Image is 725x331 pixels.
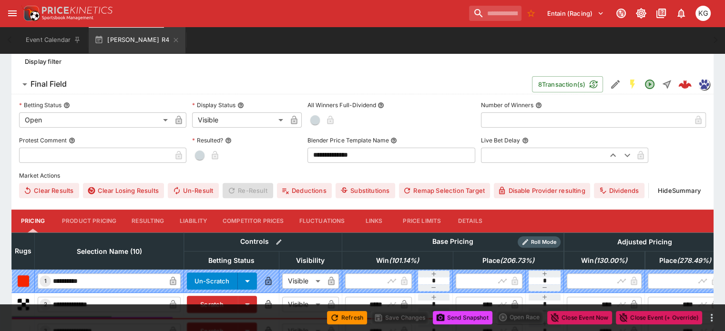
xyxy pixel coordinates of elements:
div: 157e5bcc-3324-4697-a184-297f22b2d147 [678,78,692,91]
em: ( 278.49 %) [677,255,711,266]
button: Un-Result [168,183,219,198]
button: Event Calendar [20,27,87,53]
div: Show/hide Price Roll mode configuration. [518,236,561,248]
div: Visible [192,112,286,128]
button: Disable Provider resulting [494,183,591,198]
button: Notifications [673,5,690,22]
button: Display filter [19,54,67,69]
div: Visible [282,273,324,289]
p: Betting Status [19,101,61,109]
p: Live Bet Delay [481,136,520,144]
button: Straight [658,76,675,93]
p: Display Status [192,101,235,109]
span: Selection Name (10) [66,246,153,257]
span: Betting Status [198,255,265,266]
span: Re-Result [223,183,273,198]
button: Price Limits [395,210,449,232]
button: Fluctuations [292,210,353,232]
button: open drawer [4,5,21,22]
button: Resulting [124,210,172,232]
img: logo-cerberus--red.svg [678,78,692,91]
img: PriceKinetics Logo [21,4,40,23]
div: grnz [698,79,710,90]
div: Base Pricing [429,236,477,248]
button: Clear Results [19,183,79,198]
p: Number of Winners [481,101,533,109]
th: Controls [184,232,342,251]
button: [PERSON_NAME] R4 [89,27,185,53]
button: No Bookmarks [523,6,539,21]
p: Blender Price Template Name [307,136,388,144]
svg: Open [644,79,655,90]
button: Display Status [237,102,244,109]
em: ( 101.14 %) [389,255,419,266]
button: Live Bet Delay [522,137,529,144]
em: ( 130.00 %) [594,255,627,266]
div: Visible [282,297,324,312]
span: 2 [42,301,49,308]
button: Close Event Now [547,311,612,324]
button: Refresh [327,311,367,324]
span: excl. Emergencies (199.71%) [472,255,545,266]
span: Roll Mode [527,238,561,246]
h6: Final Field [31,79,67,89]
button: Bulk edit [273,236,285,248]
button: Dividends [594,183,644,198]
button: Clear Losing Results [83,183,164,198]
span: 1 [42,278,49,284]
a: 157e5bcc-3324-4697-a184-297f22b2d147 [675,75,694,94]
button: Un-Scratch [187,272,238,290]
button: Toggle light/dark mode [633,5,650,22]
button: Resulted? [225,137,232,144]
button: Liability [172,210,215,232]
span: excl. Emergencies (126.78%) [571,255,638,266]
button: Betting Status [63,102,70,109]
button: Scratch [187,296,238,313]
button: Product Pricing [54,210,124,232]
button: Blender Price Template Name [390,137,397,144]
button: Number of Winners [535,102,542,109]
p: Resulted? [192,136,223,144]
button: Kevin Gutschlag [693,3,714,24]
p: All Winners Full-Dividend [307,101,376,109]
input: search [469,6,521,21]
button: Links [352,210,395,232]
button: Deductions [277,183,332,198]
button: Documentation [653,5,670,22]
button: Edit Detail [607,76,624,93]
em: ( 206.73 %) [500,255,534,266]
span: excl. Emergencies (99.90%) [366,255,429,266]
img: grnz [699,79,709,90]
button: All Winners Full-Dividend [378,102,384,109]
button: Send Snapshot [433,311,492,324]
button: Details [449,210,491,232]
button: Competitor Prices [215,210,292,232]
img: PriceKinetics [42,7,112,14]
button: more [706,312,717,323]
span: excl. Emergencies (263.11%) [649,255,722,266]
button: Connected to PK [613,5,630,22]
button: Substitutions [336,183,395,198]
label: Market Actions [19,169,706,183]
button: HideSummary [653,183,706,198]
button: 8Transaction(s) [532,76,603,92]
button: Final Field [11,75,532,94]
div: split button [496,311,543,324]
button: Close Event (+ Override) [616,311,702,324]
th: Rugs [12,232,35,269]
button: Open [641,76,658,93]
img: Sportsbook Management [42,16,93,20]
button: Protest Comment [69,137,75,144]
button: Remap Selection Target [399,183,490,198]
button: Select Tenant [541,6,610,21]
div: Kevin Gutschlag [695,6,711,21]
span: Visibility [286,255,335,266]
div: Open [19,112,171,128]
button: SGM Enabled [624,76,641,93]
button: Pricing [11,210,54,232]
p: Protest Comment [19,136,67,144]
